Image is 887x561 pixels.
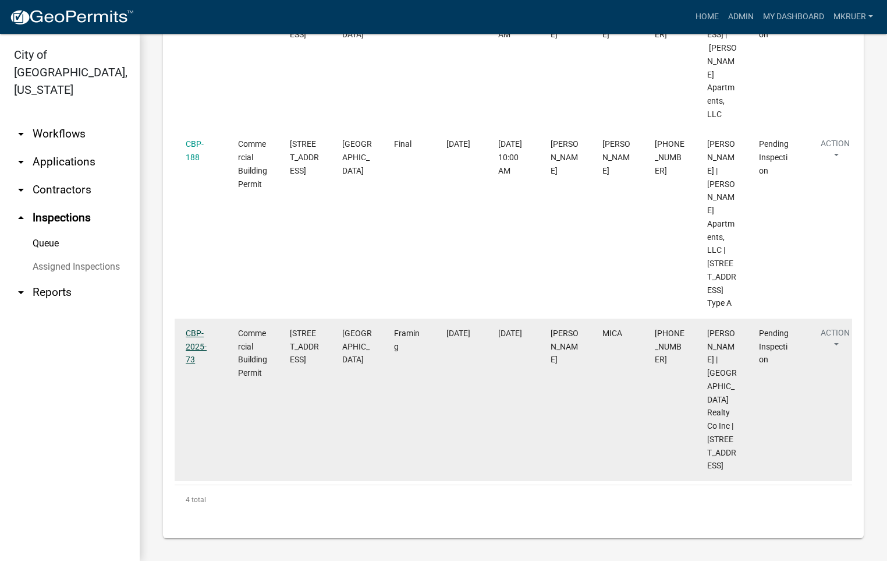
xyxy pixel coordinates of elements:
[811,327,859,356] button: Action
[759,139,789,175] span: Pending Inspection
[655,329,684,365] span: 502-889-5270
[14,155,28,169] i: arrow_drop_down
[394,139,411,149] span: Final
[14,127,28,141] i: arrow_drop_down
[290,329,319,365] span: 2978 EAST 10TH STREET
[602,139,630,175] span: CAMERON
[186,139,204,162] a: CBP-188
[707,3,737,119] span: 4501 TOWN CENTER BOULEVARD Building #11 | Warren Apartments, LLC
[14,183,28,197] i: arrow_drop_down
[707,139,736,308] span: Denny Fenn | Warren Apartments, LLC | 4501 TOWN CENTER BOULEVARD | Building 11 Type A
[238,329,267,377] span: Commercial Building Permit
[14,285,28,299] i: arrow_drop_down
[829,6,878,28] a: mkruer
[446,329,470,338] span: 10/10/2025
[498,137,528,177] div: [DATE] 10:00 AM
[186,329,207,365] a: CBP-2025-73
[691,6,723,28] a: Home
[342,139,372,175] span: JEFFERSONVILLE
[811,137,859,167] button: Action
[238,139,267,188] span: Commercial Building Permit
[290,139,319,175] span: 4501 TOWN CENTER BOULEVARD
[342,329,372,365] span: JEFFERSONVILLE
[759,329,789,365] span: Pending Inspection
[551,139,579,175] span: Mike Kruer
[551,329,579,365] span: Mike Kruer
[602,329,622,338] span: MICA
[655,139,684,175] span: 812-989-6355
[723,6,758,28] a: Admin
[498,327,528,340] div: [DATE]
[707,329,737,471] span: Andrew Bledsoe | Eastmoor Acres Realty Co Inc | 2978 EAST 10TH STREET
[175,485,852,514] div: 4 total
[14,211,28,225] i: arrow_drop_up
[758,6,829,28] a: My Dashboard
[394,329,420,351] span: Framing
[446,139,470,149] span: 10/10/2025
